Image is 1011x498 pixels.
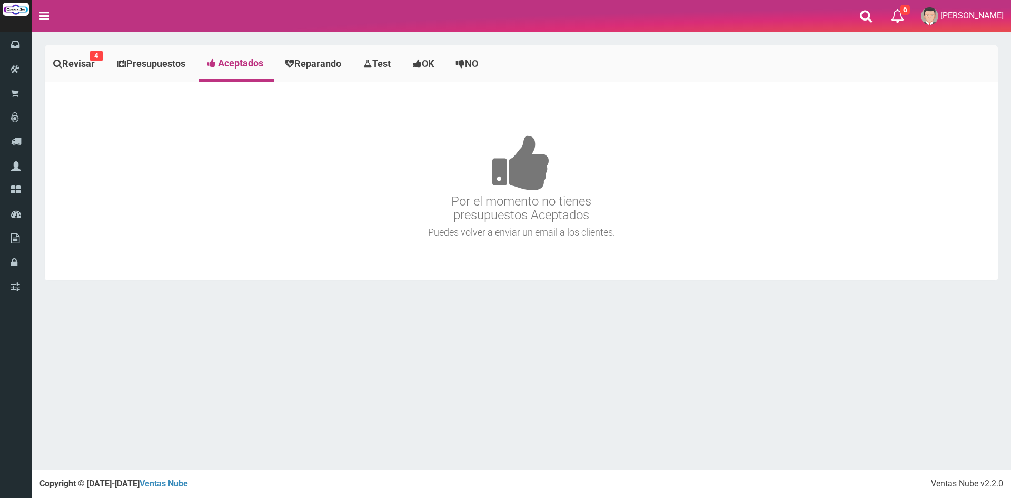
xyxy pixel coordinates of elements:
span: 6 [900,5,910,15]
a: Aceptados [199,47,274,79]
h3: Por el momento no tienes presupuestos Aceptados [47,103,995,222]
a: Test [355,47,402,80]
div: Ventas Nube v2.2.0 [931,478,1003,490]
span: Test [372,58,391,69]
span: [PERSON_NAME] [940,11,1004,21]
img: Logo grande [3,3,29,16]
a: Presupuestos [108,47,196,80]
span: Reparando [294,58,341,69]
h4: Puedes volver a enviar un email a los clientes. [47,227,995,238]
small: 4 [90,51,103,61]
a: OK [404,47,445,80]
img: User Image [921,7,938,25]
a: Ventas Nube [140,479,188,489]
span: Revisar [62,58,95,69]
span: Aceptados [218,57,263,69]
a: NO [448,47,489,80]
span: Presupuestos [126,58,185,69]
span: NO [465,58,478,69]
a: Revisar4 [45,47,106,80]
a: Reparando [276,47,352,80]
span: OK [422,58,434,69]
strong: Copyright © [DATE]-[DATE] [39,479,188,489]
